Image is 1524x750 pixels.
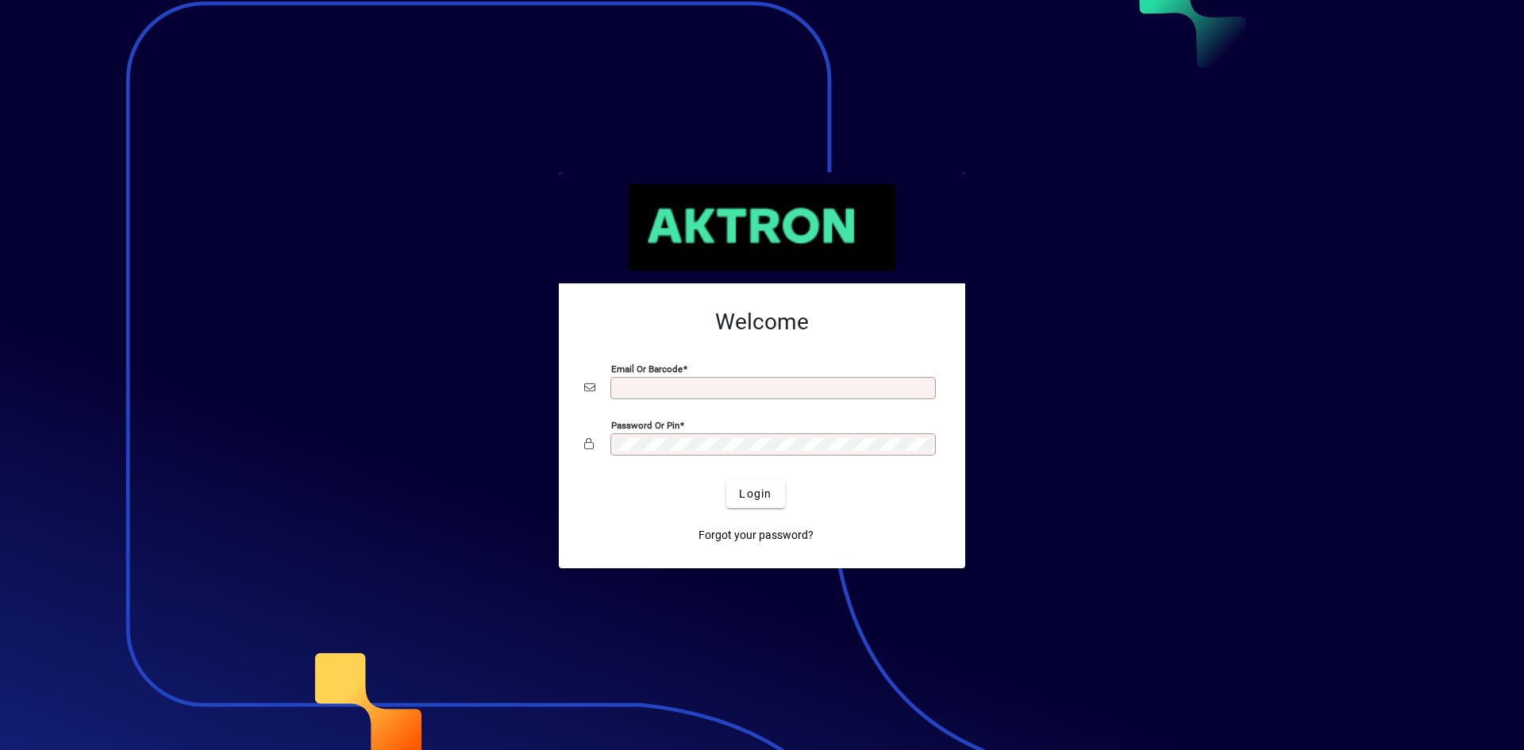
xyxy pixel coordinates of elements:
a: Forgot your password? [692,521,820,549]
mat-label: Password or Pin [611,420,679,431]
button: Login [726,479,784,508]
span: Login [739,486,772,502]
span: Forgot your password? [698,527,814,544]
mat-label: Email or Barcode [611,363,683,375]
h2: Welcome [584,309,940,336]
